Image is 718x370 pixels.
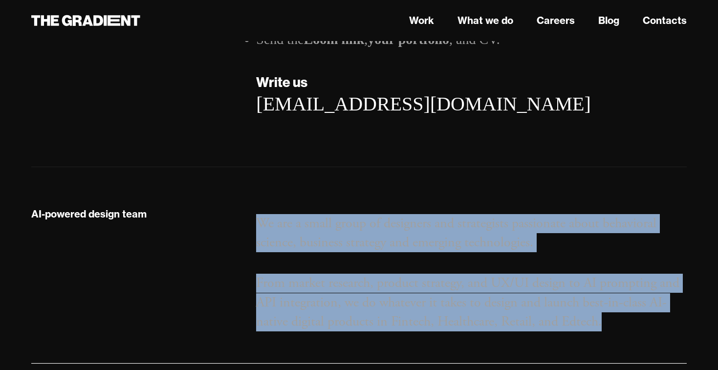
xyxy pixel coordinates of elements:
a: Contacts [643,13,687,28]
a: [EMAIL_ADDRESS][DOMAIN_NAME] [256,93,590,115]
p: We are a small group of designers and strategists passionate about behavioral science, business s... [256,214,687,252]
strong: AI-powered design team [31,208,147,220]
a: What we do [457,13,513,28]
p: From market research, product strategy, and UX/UI design to AI prompting and API integration, we ... [256,274,687,331]
a: Careers [537,13,575,28]
a: Work [409,13,434,28]
strong: Write us [256,73,307,90]
a: Blog [598,13,619,28]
